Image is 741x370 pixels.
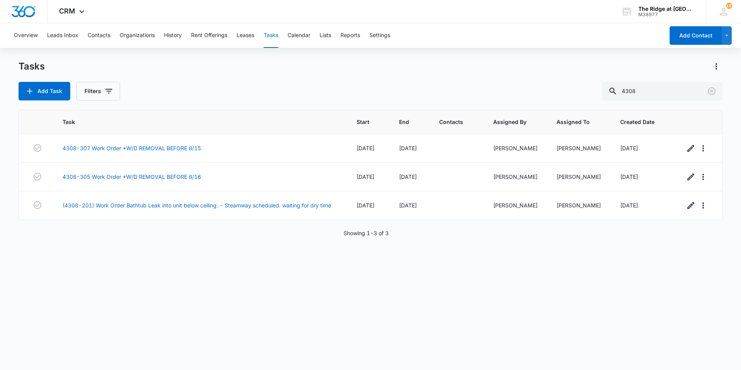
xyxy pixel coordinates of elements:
span: CRM [59,7,75,15]
button: Leases [237,23,254,48]
span: [DATE] [357,202,374,209]
button: Filters [76,82,120,100]
div: account id [638,12,695,17]
button: History [164,23,182,48]
span: [DATE] [399,202,417,209]
div: [PERSON_NAME] [493,201,538,209]
a: 4308-305 Work Order *W/D REMOVAL BEFORE 8/16 [63,173,201,181]
span: 191 [726,3,732,9]
span: Assigned By [493,118,527,126]
div: account name [638,6,695,12]
span: Created Date [620,118,655,126]
button: Calendar [288,23,310,48]
span: [DATE] [357,173,374,180]
div: [PERSON_NAME] [493,144,538,152]
span: Contacts [439,118,464,126]
button: Contacts [88,23,110,48]
input: Search Tasks [602,82,722,100]
span: Start [357,118,370,126]
div: [PERSON_NAME] [557,201,601,209]
h1: Tasks [19,61,45,72]
div: notifications count [726,3,732,9]
span: End [399,118,409,126]
span: [DATE] [399,145,417,151]
span: [DATE] [620,173,638,180]
div: [PERSON_NAME] [557,144,601,152]
div: [PERSON_NAME] [493,173,538,181]
div: [PERSON_NAME] [557,173,601,181]
button: Actions [710,60,722,73]
span: Task [63,118,327,126]
button: Overview [14,23,38,48]
button: Rent Offerings [191,23,227,48]
button: Organizations [120,23,155,48]
span: [DATE] [620,145,638,151]
button: Tasks [264,23,278,48]
button: Clear [705,85,718,97]
span: [DATE] [399,173,417,180]
span: [DATE] [620,202,638,209]
span: Assigned To [557,118,590,126]
a: (4308-201) Work Order Bathtub Leak into unit below ceiling. - Steamway scheduled. waiting for dry... [63,201,331,209]
p: Showing 1-3 of 3 [343,229,389,237]
span: [DATE] [357,145,374,151]
button: Reports [340,23,360,48]
a: 4308-307 Work Order *W/D REMOVAL BEFORE 8/15 [63,144,201,152]
button: Lists [320,23,331,48]
button: Add Task [19,82,70,100]
button: Settings [369,23,390,48]
button: Add Contact [670,26,722,45]
button: Leads Inbox [47,23,78,48]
